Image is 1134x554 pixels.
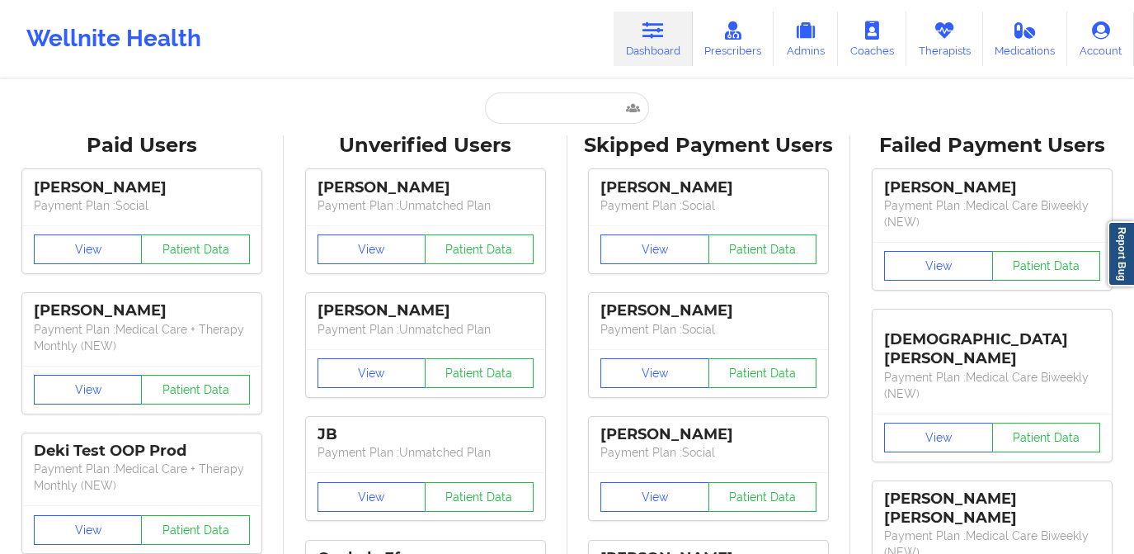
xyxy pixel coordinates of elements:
[884,490,1100,528] div: [PERSON_NAME] [PERSON_NAME]
[12,133,272,159] div: Paid Users
[838,12,906,66] a: Coaches
[34,321,250,354] p: Payment Plan : Medical Care + Therapy Monthly (NEW)
[992,251,1101,281] button: Patient Data
[34,442,250,461] div: Deki Test OOP Prod
[614,12,693,66] a: Dashboard
[425,234,534,264] button: Patient Data
[906,12,983,66] a: Therapists
[992,423,1101,452] button: Patient Data
[774,12,838,66] a: Admins
[708,358,817,388] button: Patient Data
[600,301,816,320] div: [PERSON_NAME]
[318,197,534,214] p: Payment Plan : Unmatched Plan
[141,375,250,405] button: Patient Data
[34,301,250,320] div: [PERSON_NAME]
[600,321,816,338] p: Payment Plan : Social
[693,12,774,66] a: Prescribers
[318,358,426,388] button: View
[1067,12,1134,66] a: Account
[34,461,250,494] p: Payment Plan : Medical Care + Therapy Monthly (NEW)
[600,358,709,388] button: View
[425,482,534,512] button: Patient Data
[34,178,250,197] div: [PERSON_NAME]
[141,234,250,264] button: Patient Data
[318,234,426,264] button: View
[884,369,1100,402] p: Payment Plan : Medical Care Biweekly (NEW)
[600,234,709,264] button: View
[884,197,1100,230] p: Payment Plan : Medical Care Biweekly (NEW)
[318,301,534,320] div: [PERSON_NAME]
[425,358,534,388] button: Patient Data
[884,178,1100,197] div: [PERSON_NAME]
[600,482,709,512] button: View
[141,515,250,545] button: Patient Data
[295,133,556,159] div: Unverified Users
[318,425,534,444] div: JB
[579,133,840,159] div: Skipped Payment Users
[318,444,534,461] p: Payment Plan : Unmatched Plan
[1108,221,1134,286] a: Report Bug
[600,444,816,461] p: Payment Plan : Social
[318,482,426,512] button: View
[318,178,534,197] div: [PERSON_NAME]
[884,423,993,452] button: View
[600,425,816,444] div: [PERSON_NAME]
[708,482,817,512] button: Patient Data
[884,251,993,281] button: View
[34,375,143,405] button: View
[318,321,534,338] p: Payment Plan : Unmatched Plan
[34,515,143,545] button: View
[708,234,817,264] button: Patient Data
[983,12,1068,66] a: Medications
[34,197,250,214] p: Payment Plan : Social
[600,197,816,214] p: Payment Plan : Social
[884,318,1100,368] div: [DEMOGRAPHIC_DATA][PERSON_NAME]
[862,133,1122,159] div: Failed Payment Users
[34,234,143,264] button: View
[600,178,816,197] div: [PERSON_NAME]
